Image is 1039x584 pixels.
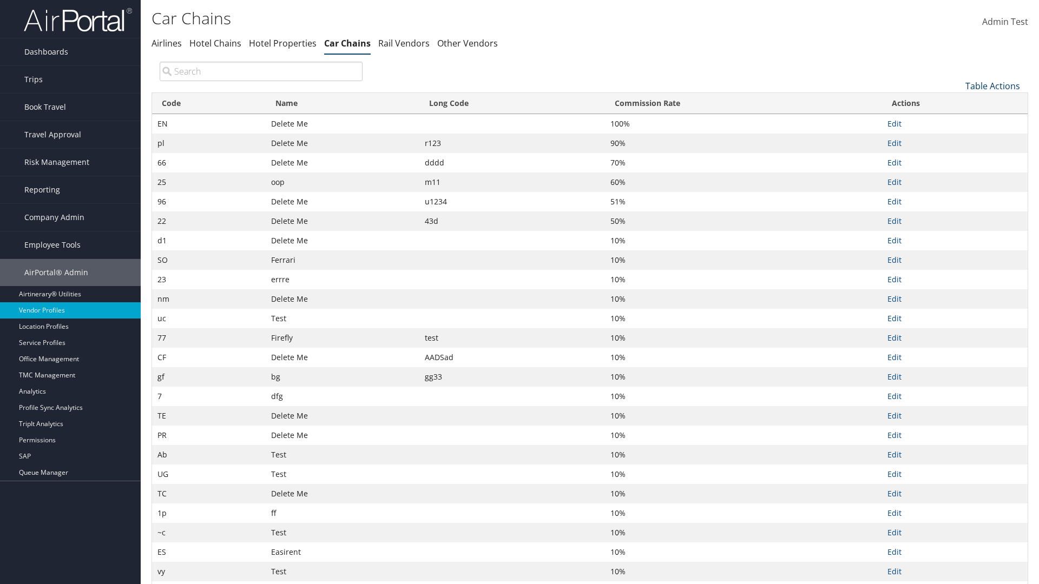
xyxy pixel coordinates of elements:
td: 10% [605,484,882,503]
td: Delete Me [266,231,419,250]
span: Employee Tools [24,231,81,258]
span: AirPortal® Admin [24,259,88,286]
a: Edit [887,430,902,440]
td: d1 [152,231,266,250]
td: 96 [152,192,266,211]
span: Dashboards [24,38,68,65]
td: 10% [605,348,882,367]
td: Delete Me [266,114,419,134]
a: Table Actions [965,80,1020,92]
td: Easirent [266,542,419,562]
a: Edit [887,333,902,343]
a: Edit [887,177,902,187]
td: 10% [605,523,882,542]
a: Edit [887,527,902,537]
td: ff [266,503,419,523]
td: 10% [605,503,882,523]
span: Reporting [24,176,60,203]
td: 22 [152,211,266,231]
td: EN [152,114,266,134]
td: u1234 [419,192,605,211]
a: Edit [887,449,902,460]
td: dddd [419,153,605,172]
td: UG [152,464,266,484]
td: bg [266,367,419,387]
a: Edit [887,508,902,518]
td: Delete Me [266,211,419,231]
td: nm [152,289,266,309]
a: Hotel Properties [249,37,317,49]
input: Search [160,62,363,81]
td: Ab [152,445,266,464]
span: Book Travel [24,94,66,121]
td: r123 [419,134,605,153]
td: Delete Me [266,192,419,211]
a: Edit [887,216,902,226]
td: Delete Me [266,426,419,445]
span: Travel Approval [24,121,81,148]
td: dfg [266,387,419,406]
td: TE [152,406,266,426]
a: Edit [887,410,902,421]
td: 77 [152,328,266,348]
td: pl [152,134,266,153]
td: vy [152,562,266,581]
span: Admin Test [982,16,1028,28]
a: Edit [887,391,902,401]
a: Edit [887,547,902,557]
td: 1p [152,503,266,523]
td: Delete Me [266,289,419,309]
a: Car Chains [324,37,371,49]
th: Long Code: activate to sort column ascending [419,93,605,114]
a: Airlines [152,37,182,49]
td: 10% [605,367,882,387]
img: airportal-logo.png [24,7,132,32]
td: errre [266,270,419,289]
a: Hotel Chains [189,37,241,49]
td: m11 [419,172,605,192]
td: Test [266,464,419,484]
td: 25 [152,172,266,192]
td: 23 [152,270,266,289]
th: Name: activate to sort column ascending [266,93,419,114]
td: SO [152,250,266,270]
td: test [419,328,605,348]
td: 10% [605,542,882,562]
td: 66 [152,153,266,172]
td: Firefly [266,328,419,348]
span: Trips [24,66,43,93]
td: Test [266,523,419,542]
td: Test [266,562,419,581]
a: Edit [887,371,902,382]
td: Test [266,445,419,464]
span: Company Admin [24,204,84,231]
td: CF [152,348,266,367]
td: 90% [605,134,882,153]
a: Edit [887,235,902,245]
td: 50% [605,211,882,231]
td: 10% [605,270,882,289]
a: Edit [887,118,902,129]
td: 100% [605,114,882,134]
td: PR [152,426,266,445]
a: Edit [887,294,902,304]
td: 10% [605,309,882,328]
a: Edit [887,157,902,168]
th: Commission Rate: activate to sort column ascending [605,93,882,114]
a: Edit [887,566,902,576]
td: ~c [152,523,266,542]
a: Edit [887,488,902,499]
td: 10% [605,250,882,270]
td: Delete Me [266,348,419,367]
td: 60% [605,172,882,192]
td: 10% [605,464,882,484]
a: Edit [887,255,902,265]
td: 10% [605,328,882,348]
td: Delete Me [266,406,419,426]
td: Delete Me [266,134,419,153]
td: 10% [605,406,882,426]
h1: Car Chains [152,7,736,30]
td: 10% [605,445,882,464]
td: Test [266,309,419,328]
a: Edit [887,352,902,362]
